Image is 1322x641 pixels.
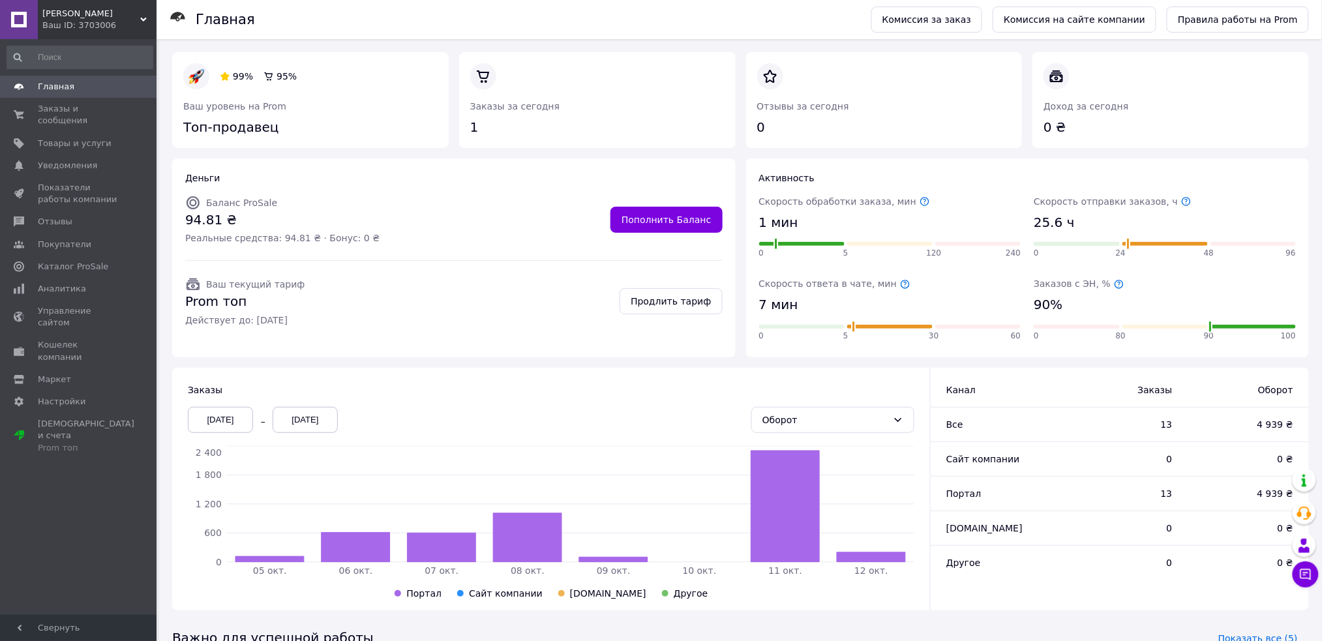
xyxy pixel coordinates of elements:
[38,160,97,171] span: Уведомления
[206,279,305,290] span: Ваш текущий тариф
[946,385,976,395] span: Канал
[759,278,910,289] span: Скорость ответа в чате, мин
[196,470,222,480] tspan: 1 800
[620,288,722,314] a: Продлить тариф
[185,231,380,245] span: Реальные средства: 94.81 ₴ · Бонус: 0 ₴
[597,565,631,576] tspan: 09 окт.
[196,499,222,509] tspan: 1 200
[946,454,1020,464] span: Сайт компании
[871,7,983,33] a: Комиссия за заказ
[38,138,112,149] span: Товары и услуги
[1072,418,1172,431] span: 13
[1281,331,1296,342] span: 100
[277,71,297,82] span: 95%
[946,488,982,499] span: Портал
[38,81,74,93] span: Главная
[42,8,140,20] span: DARUY SOBI
[38,283,86,295] span: Аналитика
[1072,383,1172,396] span: Заказы
[1072,487,1172,500] span: 13
[38,261,108,273] span: Каталог ProSale
[570,588,646,599] span: [DOMAIN_NAME]
[188,407,253,433] div: [DATE]
[204,528,222,538] tspan: 600
[185,211,380,230] span: 94.81 ₴
[339,565,373,576] tspan: 06 окт.
[610,207,722,233] a: Пополнить Баланс
[38,239,91,250] span: Покупатели
[38,216,72,228] span: Отзывы
[927,248,942,259] span: 120
[759,331,764,342] span: 0
[946,558,981,568] span: Другое
[1072,453,1172,466] span: 0
[38,396,85,408] span: Настройки
[929,331,939,342] span: 30
[7,46,153,69] input: Поиск
[768,565,802,576] tspan: 11 окт.
[1034,196,1191,207] span: Скорость отправки заказов, ч
[1072,556,1172,569] span: 0
[1072,522,1172,535] span: 0
[759,213,798,232] span: 1 мин
[425,565,458,576] tspan: 07 окт.
[1199,522,1293,535] span: 0 ₴
[1034,248,1039,259] span: 0
[38,374,71,385] span: Маркет
[1116,248,1126,259] span: 24
[185,292,305,311] span: Prom топ
[843,331,849,342] span: 5
[759,295,798,314] span: 7 мин
[1286,248,1296,259] span: 96
[406,588,442,599] span: Портал
[946,419,963,430] span: Все
[683,565,717,576] tspan: 10 окт.
[38,305,121,329] span: Управление сайтом
[38,418,134,454] span: [DEMOGRAPHIC_DATA] и счета
[1167,7,1309,33] a: Правила работы на Prom
[42,20,157,31] div: Ваш ID: 3703006
[1293,561,1319,588] button: Чат с покупателем
[38,339,121,363] span: Кошелек компании
[674,588,708,599] span: Другое
[1034,331,1039,342] span: 0
[1034,295,1062,314] span: 90%
[1034,278,1124,289] span: Заказов с ЭН, %
[38,182,121,205] span: Показатели работы компании
[38,103,121,127] span: Заказы и сообщения
[1199,487,1293,500] span: 4 939 ₴
[185,173,220,183] span: Деньги
[946,523,1023,533] span: [DOMAIN_NAME]
[1204,248,1214,259] span: 48
[469,588,543,599] span: Сайт компании
[993,7,1156,33] a: Комиссия на сайте компании
[1199,418,1293,431] span: 4 939 ₴
[759,248,764,259] span: 0
[762,413,888,427] div: Оборот
[1006,248,1021,259] span: 240
[511,565,545,576] tspan: 08 окт.
[196,12,255,27] h1: Главная
[1116,331,1126,342] span: 80
[185,314,305,327] span: Действует до: [DATE]
[854,565,888,576] tspan: 12 окт.
[273,407,338,433] div: [DATE]
[253,565,287,576] tspan: 05 окт.
[1034,213,1075,232] span: 25.6 ч
[188,385,222,395] span: Заказы
[843,248,849,259] span: 5
[759,196,930,207] span: Скорость обработки заказа, мин
[216,557,222,567] tspan: 0
[1199,453,1293,466] span: 0 ₴
[206,198,277,208] span: Баланс ProSale
[233,71,253,82] span: 99%
[1011,331,1021,342] span: 60
[38,442,134,454] div: Prom топ
[759,173,815,183] span: Активность
[1204,331,1214,342] span: 90
[1199,383,1293,396] span: Оборот
[1199,556,1293,569] span: 0 ₴
[196,447,222,458] tspan: 2 400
